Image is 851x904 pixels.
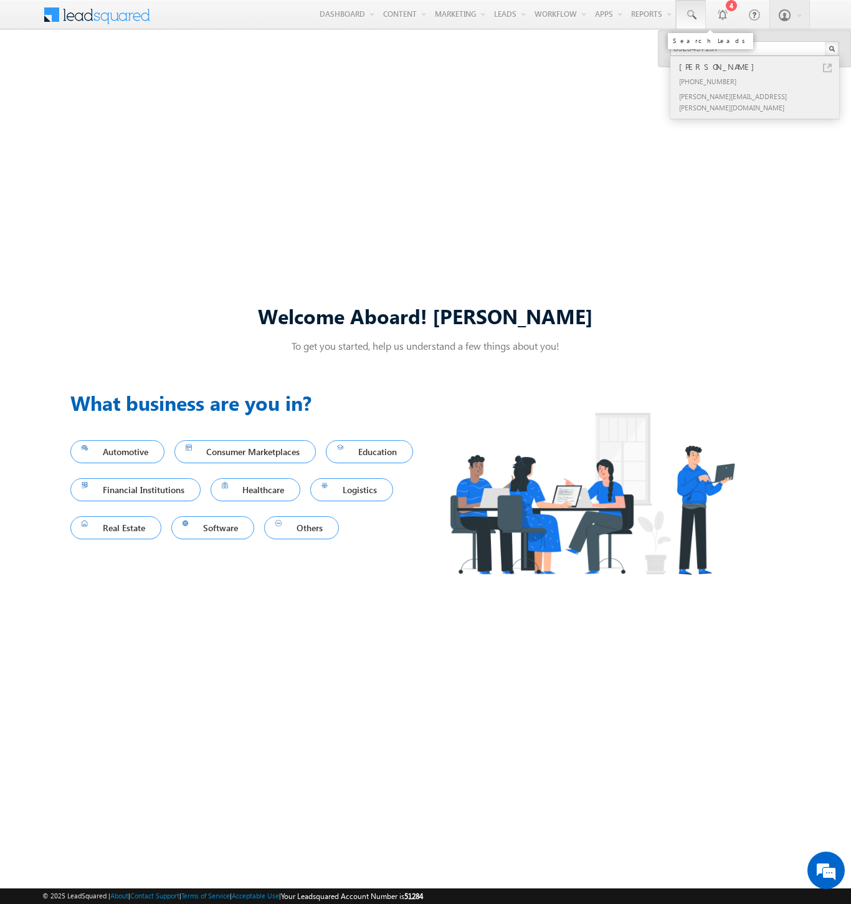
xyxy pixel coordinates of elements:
[677,89,844,115] div: [PERSON_NAME][EMAIL_ADDRESS][PERSON_NAME][DOMAIN_NAME]
[130,892,179,900] a: Contact Support
[110,892,128,900] a: About
[337,443,402,460] span: Education
[70,388,425,418] h3: What business are you in?
[70,339,781,352] p: To get you started, help us understand a few things about you!
[181,892,230,900] a: Terms of Service
[281,892,423,901] span: Your Leadsquared Account Number is
[42,890,423,902] span: © 2025 LeadSquared | | | | |
[321,481,382,498] span: Logistics
[222,481,290,498] span: Healthcare
[677,60,844,74] div: [PERSON_NAME]
[70,302,781,329] div: Welcome Aboard! [PERSON_NAME]
[82,481,189,498] span: Financial Institutions
[183,519,244,536] span: Software
[82,443,153,460] span: Automotive
[232,892,279,900] a: Acceptable Use
[404,892,423,901] span: 51284
[82,519,150,536] span: Real Estate
[186,443,305,460] span: Consumer Marketplaces
[677,74,844,89] div: [PHONE_NUMBER]
[425,388,758,599] img: Industry.png
[673,37,748,44] div: Search Leads
[275,519,328,536] span: Others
